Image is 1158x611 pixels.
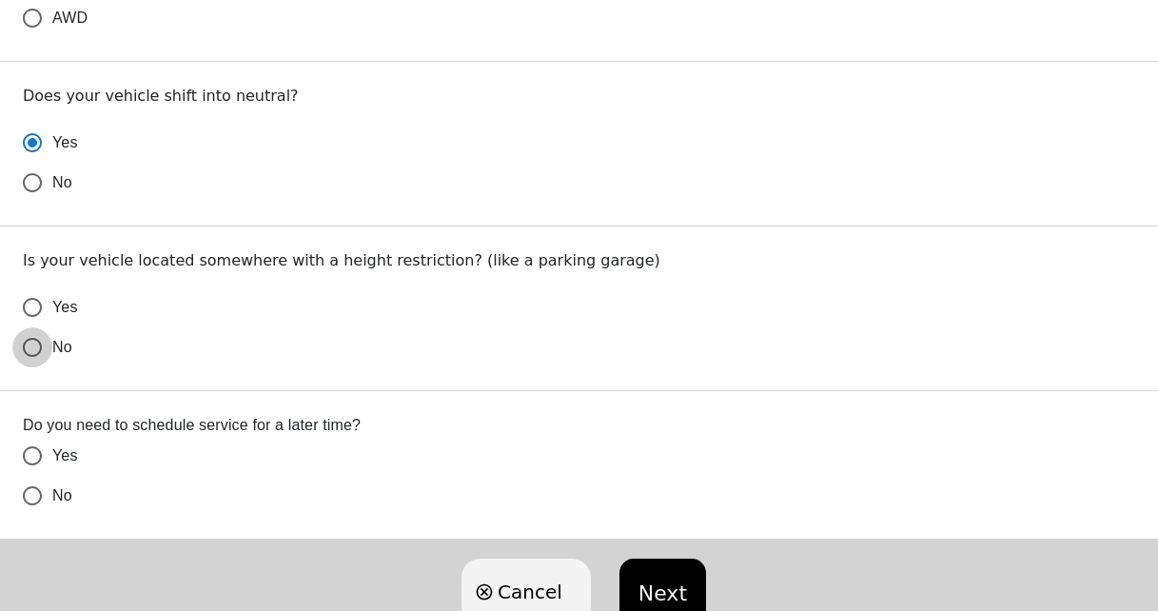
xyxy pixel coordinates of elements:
[23,85,1135,108] p: Does your vehicle shift into neutral?
[52,171,72,194] span: No
[23,414,1135,436] label: Do you need to schedule service for a later time?
[52,484,72,507] span: No
[498,578,562,606] span: Cancel
[52,131,78,154] span: Yes
[52,336,72,359] span: No
[52,7,88,30] span: AWD
[23,249,1135,272] p: Is your vehicle located somewhere with a height restriction? (like a parking garage)
[52,296,78,319] span: Yes
[52,444,78,467] span: Yes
